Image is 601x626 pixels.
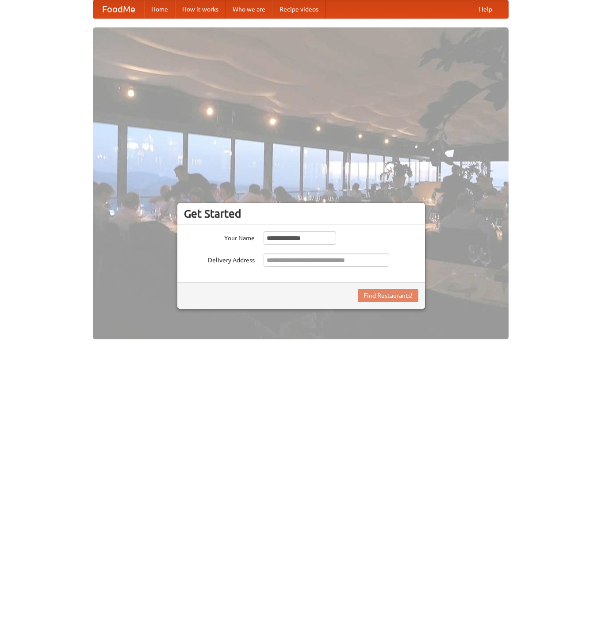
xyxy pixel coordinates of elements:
[184,253,255,265] label: Delivery Address
[175,0,226,18] a: How it works
[93,0,144,18] a: FoodMe
[472,0,499,18] a: Help
[358,289,418,302] button: Find Restaurants!
[272,0,325,18] a: Recipe videos
[184,207,418,220] h3: Get Started
[144,0,175,18] a: Home
[184,231,255,242] label: Your Name
[226,0,272,18] a: Who we are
